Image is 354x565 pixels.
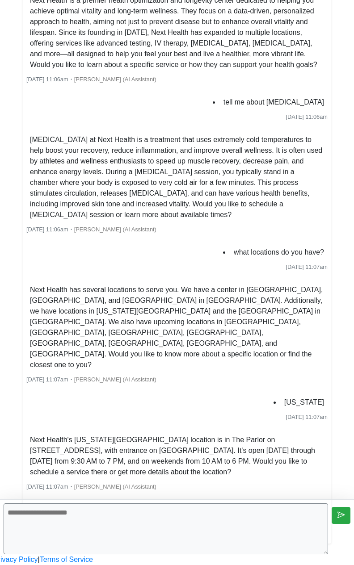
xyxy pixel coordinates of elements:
small: ・ [26,483,156,490]
li: what locations do you have? [230,245,328,259]
li: [MEDICAL_DATA] at Next Health is a treatment that uses extremely cold temperatures to help boost ... [26,133,328,222]
span: [PERSON_NAME] (AI Assistant) [74,376,156,383]
span: [DATE] 11:07am [286,414,328,420]
small: ・ [26,376,156,383]
li: [US_STATE] [281,395,328,410]
span: [DATE] 11:07am [26,483,68,490]
li: Next Health's [US_STATE][GEOGRAPHIC_DATA] location is in The Parlor on [STREET_ADDRESS], with ent... [26,433,328,479]
small: ・ [26,226,156,233]
span: [DATE] 11:07am [26,376,68,383]
small: ・ [26,76,156,83]
span: [DATE] 11:06am [26,226,68,233]
span: [PERSON_NAME] (AI Assistant) [74,76,156,83]
li: tell me about [MEDICAL_DATA] [220,95,328,109]
span: [PERSON_NAME] (AI Assistant) [74,226,156,233]
span: [DATE] 11:06am [286,113,328,120]
span: [DATE] 11:07am [286,264,328,270]
li: Next Health has several locations to serve you. We have a center in [GEOGRAPHIC_DATA], [GEOGRAPHI... [26,283,328,372]
span: [PERSON_NAME] (AI Assistant) [74,483,156,490]
span: [DATE] 11:06am [26,76,68,83]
